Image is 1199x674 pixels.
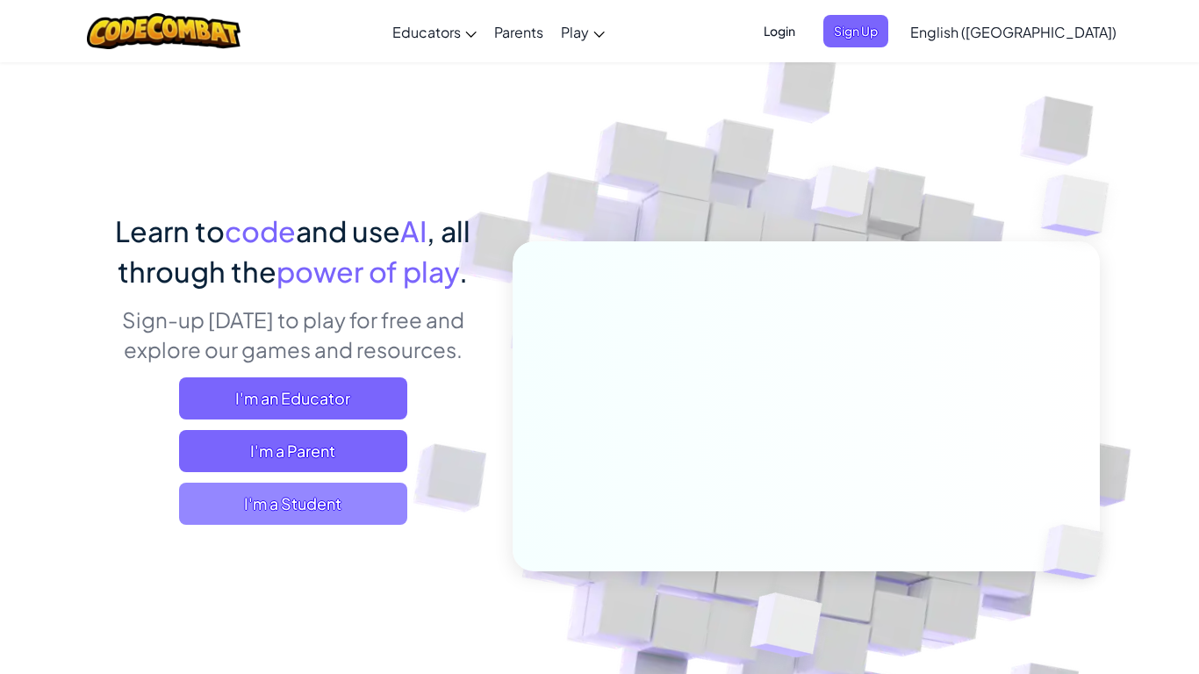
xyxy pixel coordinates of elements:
span: power of play [276,254,459,289]
button: Login [753,15,806,47]
a: Educators [384,8,485,55]
span: Educators [392,23,461,41]
a: I'm a Parent [179,430,407,472]
img: Overlap cubes [779,131,905,262]
button: Sign Up [823,15,888,47]
span: . [459,254,468,289]
a: I'm an Educator [179,377,407,419]
a: Parents [485,8,552,55]
span: Play [561,23,589,41]
img: CodeCombat logo [87,13,241,49]
a: English ([GEOGRAPHIC_DATA]) [901,8,1125,55]
span: AI [400,213,427,248]
img: Overlap cubes [1014,488,1145,616]
span: English ([GEOGRAPHIC_DATA]) [910,23,1116,41]
span: Learn to [115,213,225,248]
span: code [225,213,296,248]
span: and use [296,213,400,248]
p: Sign-up [DATE] to play for free and explore our games and resources. [99,305,486,364]
a: Play [552,8,614,55]
button: I'm a Student [179,483,407,525]
img: Overlap cubes [1006,132,1158,280]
